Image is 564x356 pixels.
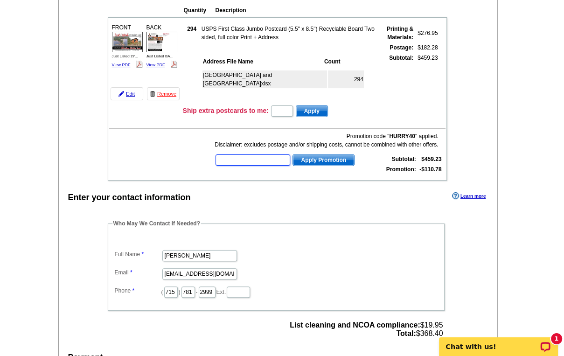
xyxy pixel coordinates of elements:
th: Count [324,57,364,66]
th: Address File Name [202,57,323,66]
strong: Promotion: [386,166,416,173]
label: Full Name [115,250,161,258]
strong: 294 [187,26,196,32]
strong: Subtotal: [389,55,413,61]
button: Apply [296,105,328,117]
td: $276.95 [415,24,438,42]
img: trashcan-icon.gif [150,91,155,97]
td: 294 [328,70,364,88]
span: $19.95 $368.40 [290,321,443,338]
td: USPS First Class Jumbo Postcard (5.5" x 8.5") Recyclable Board Two sided, full color Print + Address [201,24,377,42]
span: Just Listed 27... [112,54,138,58]
th: Description [215,6,386,15]
span: Apply Promotion [293,154,354,166]
div: FRONT [111,22,144,70]
a: View PDF [146,63,165,67]
img: pencil-icon.gif [118,91,124,97]
img: pdf_logo.png [136,61,143,68]
div: BACK [145,22,179,70]
dd: ( ) - Ext. [112,284,440,299]
strong: Printing & Materials: [387,26,413,41]
div: Enter your contact information [68,191,191,204]
a: Learn more [452,192,486,200]
td: $182.28 [415,43,438,52]
a: View PDF [112,63,131,67]
iframe: LiveChat chat widget [433,327,564,356]
img: small-thumb.jpg [112,32,143,52]
label: Phone [115,286,161,295]
h3: Ship extra postcards to me: [183,106,269,115]
img: small-thumb.jpg [146,32,177,52]
strong: $459.23 [421,156,441,162]
td: $459.23 [415,53,438,102]
legend: Who May We Contact If Needed? [112,219,201,228]
strong: Total: [396,329,416,337]
td: [GEOGRAPHIC_DATA] and [GEOGRAPHIC_DATA]xlsx [202,70,327,88]
strong: -$110.78 [419,166,441,173]
th: Quantity [183,6,214,15]
strong: Postage: [390,44,413,51]
strong: List cleaning and NCOA compliance: [290,321,420,329]
b: HURRY40 [389,133,415,140]
img: pdf_logo.png [170,61,177,68]
a: Edit [111,87,143,100]
label: Email [115,268,161,277]
span: Just Listed BA... [146,54,174,58]
a: Remove [147,87,180,100]
div: Promotion code " " applied. Disclaimer: excludes postage and/or shipping costs, cannot be combine... [215,132,438,149]
span: Apply [296,105,327,117]
button: Apply Promotion [292,154,355,166]
strong: Subtotal: [392,156,416,162]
